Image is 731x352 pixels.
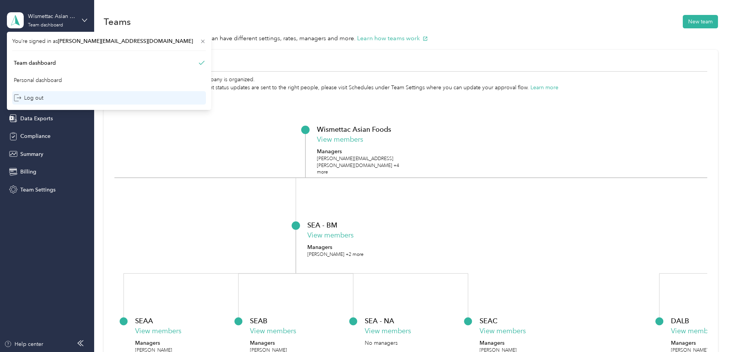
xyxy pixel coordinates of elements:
button: Help center [4,340,43,348]
button: View members [317,134,363,145]
p: Managers [317,147,410,156]
p: SEAA [135,316,153,326]
button: View members [135,326,181,336]
button: View members [307,230,354,241]
button: View members [365,326,411,336]
p: [PERSON_NAME][EMAIL_ADDRESS][PERSON_NAME][DOMAIN_NAME] +4 more [317,156,410,176]
div: Team dashboard [28,23,63,28]
div: Team dashboard [14,59,56,67]
p: SEAC [480,316,498,326]
p: SEA - BM [307,220,337,230]
button: View members [250,326,296,336]
span: You’re signed in as [12,37,206,45]
span: Team Settings [20,186,55,194]
div: Log out [14,94,43,102]
span: Billing [20,168,36,176]
span: [PERSON_NAME][EMAIL_ADDRESS][DOMAIN_NAME] [58,38,193,44]
p: Managers [480,339,517,347]
p: Managers [307,243,364,251]
p: Managers [671,339,708,347]
span: Compliance [20,132,51,140]
span: Data Exports [20,115,53,123]
iframe: Everlance-gr Chat Button Frame [688,309,731,352]
button: View members [671,326,717,336]
p: DALB [671,316,689,326]
div: No managers [365,339,400,347]
div: Personal dashboard [14,76,62,84]
p: Wismettac Asian Foods [317,124,391,134]
p: SEAB [250,316,268,326]
button: New team [683,15,718,28]
p: Managers [250,339,287,347]
p: [PERSON_NAME] +2 more [307,251,364,258]
p: Managers [135,339,172,347]
button: Learn how teams work [357,34,428,43]
span: Summary [20,150,43,158]
p: SEA - NA [365,316,394,326]
div: Wismettac Asian Foods [28,12,76,20]
button: Learn more [530,83,558,92]
p: Teams are groups of members. Teams can have different settings, rates, managers and more. [104,34,718,43]
h1: Teams [104,18,131,26]
button: View members [480,326,526,336]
